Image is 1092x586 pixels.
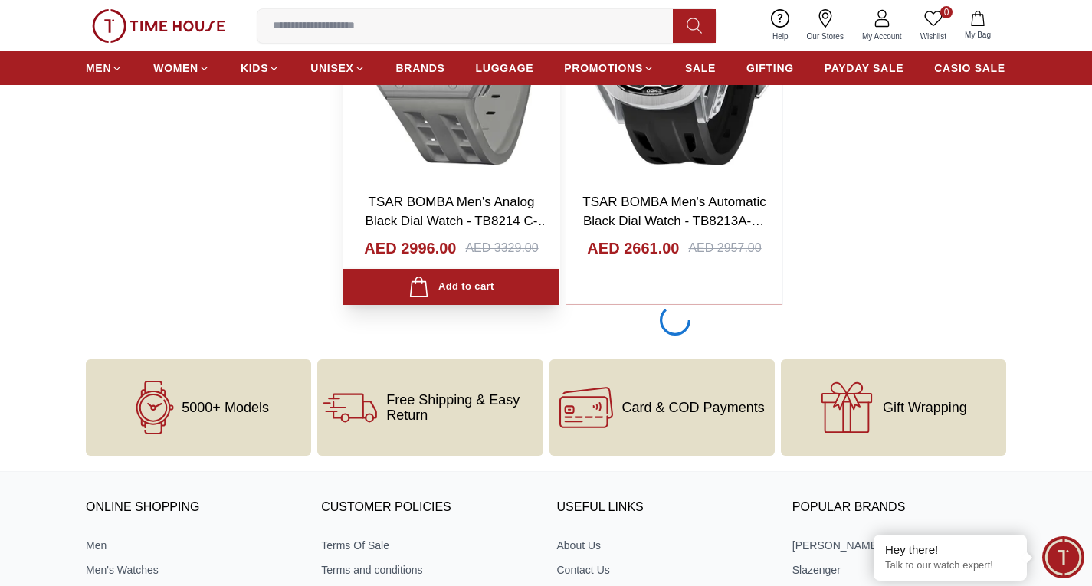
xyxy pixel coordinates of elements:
a: Our Stores [798,6,853,45]
span: GIFTING [746,61,794,76]
a: Slazenger [792,562,1006,578]
span: Gift Wrapping [883,400,967,415]
span: BRANDS [396,61,445,76]
a: GIFTING [746,54,794,82]
div: Hey there! [885,542,1015,558]
a: WOMEN [153,54,210,82]
a: BRANDS [396,54,445,82]
a: KIDS [241,54,280,82]
a: Terms and conditions [321,562,535,578]
h4: AED 2661.00 [587,237,679,259]
span: My Bag [959,29,997,41]
a: CASIO SALE [934,54,1005,82]
h3: USEFUL LINKS [557,496,771,519]
a: PAYDAY SALE [825,54,903,82]
a: MEN [86,54,123,82]
button: Add to cart [343,269,559,305]
span: MEN [86,61,111,76]
a: About Us [557,538,771,553]
a: UNISEX [310,54,365,82]
img: ... [92,9,225,43]
span: UNISEX [310,61,353,76]
span: LUGGAGE [476,61,534,76]
span: Wishlist [914,31,953,42]
span: WOMEN [153,61,198,76]
h3: Popular Brands [792,496,1006,519]
span: Card & COD Payments [622,400,765,415]
span: SALE [685,61,716,76]
a: [PERSON_NAME] [792,538,1006,553]
div: AED 2957.00 [688,239,761,257]
span: 0 [940,6,953,18]
span: Help [766,31,795,42]
a: PROMOTIONS [564,54,654,82]
div: Chat Widget [1042,536,1084,578]
a: LUGGAGE [476,54,534,82]
p: Talk to our watch expert! [885,559,1015,572]
a: Contact Us [557,562,771,578]
span: CASIO SALE [934,61,1005,76]
h3: CUSTOMER POLICIES [321,496,535,519]
a: SALE [685,54,716,82]
div: AED 3329.00 [465,239,538,257]
span: PAYDAY SALE [825,61,903,76]
a: Men [86,538,300,553]
span: 5000+ Models [182,400,269,415]
a: Help [763,6,798,45]
span: My Account [856,31,908,42]
a: TSAR BOMBA Men's Automatic Black Dial Watch - TB8213A-06 SET [582,195,766,248]
h4: AED 2996.00 [364,237,456,259]
h3: ONLINE SHOPPING [86,496,300,519]
a: TSAR BOMBA Men's Analog Black Dial Watch - TB8214 C-Grey [366,195,551,248]
div: Add to cart [408,277,494,297]
a: Terms Of Sale [321,538,535,553]
span: Free Shipping & Easy Return [386,392,536,423]
a: Men's Watches [86,562,300,578]
button: My Bag [956,8,1000,44]
span: KIDS [241,61,268,76]
span: Our Stores [801,31,850,42]
a: 0Wishlist [911,6,956,45]
span: PROMOTIONS [564,61,643,76]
